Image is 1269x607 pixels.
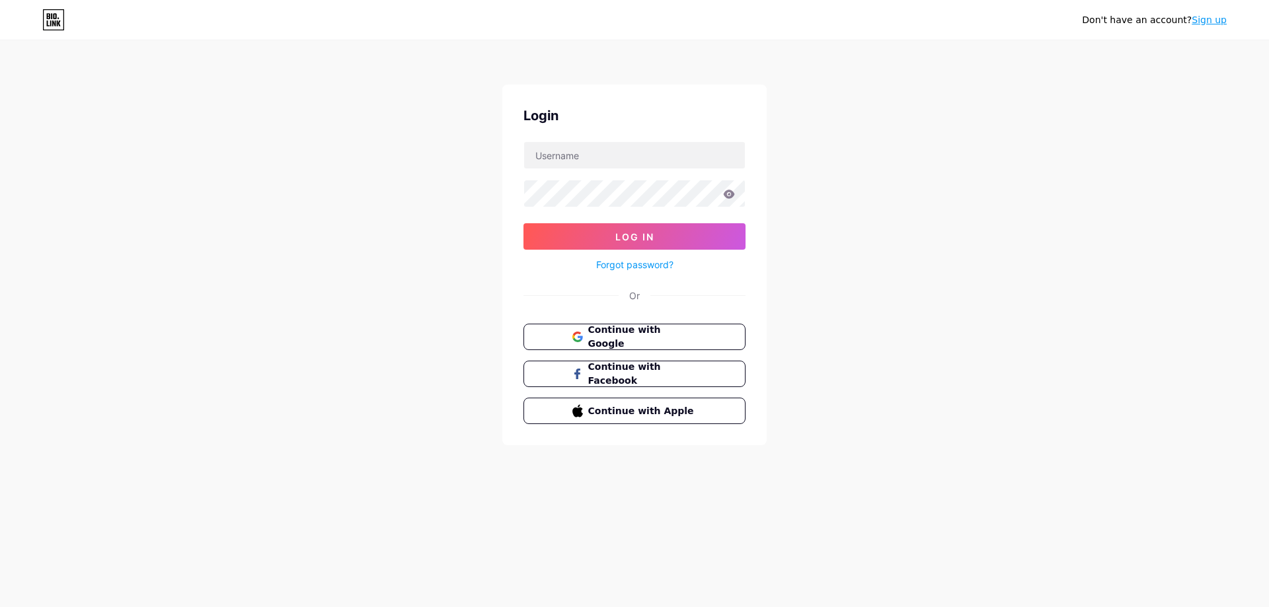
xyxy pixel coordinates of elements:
[1082,13,1227,27] div: Don't have an account?
[629,289,640,303] div: Or
[588,360,697,388] span: Continue with Facebook
[588,323,697,351] span: Continue with Google
[523,398,746,424] button: Continue with Apple
[523,324,746,350] button: Continue with Google
[523,106,746,125] div: Login
[1192,15,1227,25] a: Sign up
[588,404,697,418] span: Continue with Apple
[524,142,745,168] input: Username
[523,361,746,387] button: Continue with Facebook
[596,258,673,271] a: Forgot password?
[615,231,654,242] span: Log In
[523,223,746,250] button: Log In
